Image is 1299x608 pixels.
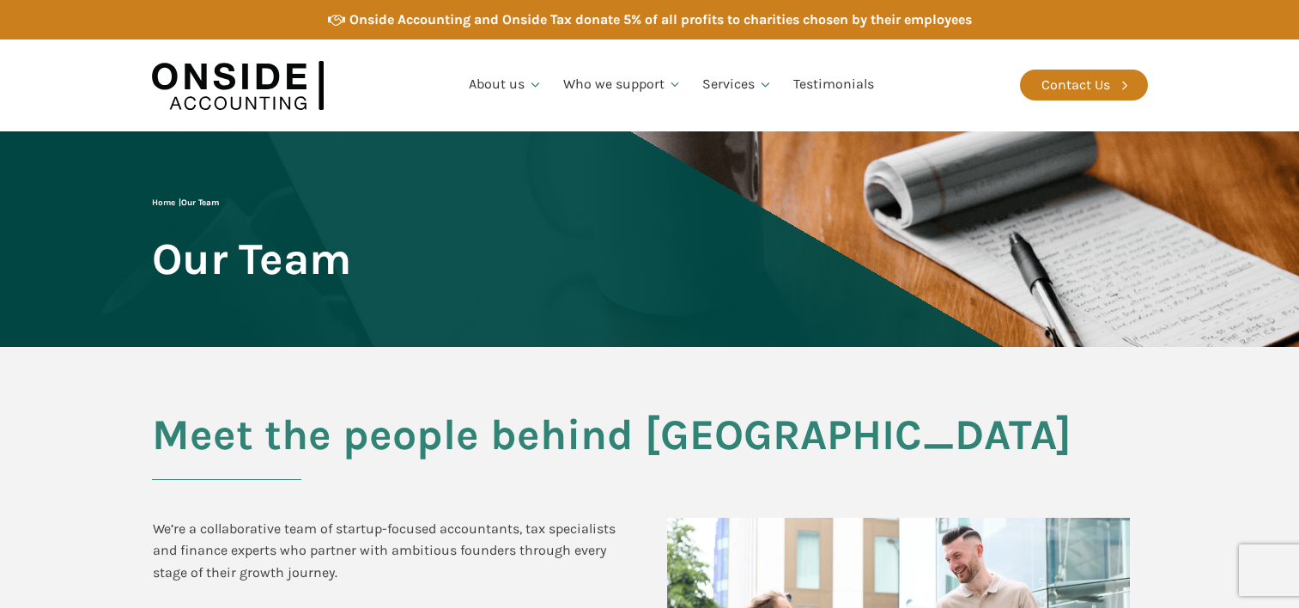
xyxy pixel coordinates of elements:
[692,56,783,114] a: Services
[152,411,1148,480] h2: Meet the people behind [GEOGRAPHIC_DATA]
[349,9,972,31] div: Onside Accounting and Onside Tax donate 5% of all profits to charities chosen by their employees
[458,56,553,114] a: About us
[1041,74,1110,96] div: Contact Us
[152,52,324,119] img: Onside Accounting
[783,56,884,114] a: Testimonials
[553,56,693,114] a: Who we support
[181,198,219,208] span: Our Team
[152,198,219,208] span: |
[1020,70,1148,100] a: Contact Us
[152,198,175,208] a: Home
[152,235,351,283] span: Our Team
